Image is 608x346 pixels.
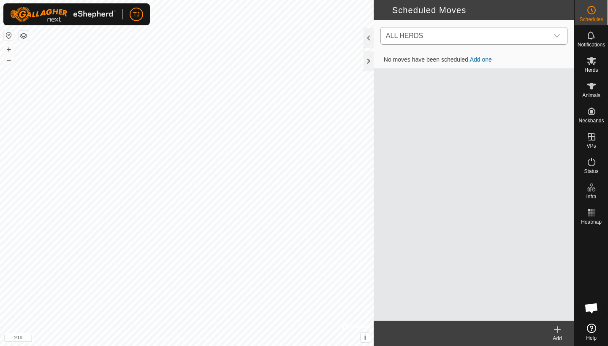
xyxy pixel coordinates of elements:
[581,219,602,224] span: Heatmap
[364,334,366,341] span: i
[10,7,116,22] img: Gallagher Logo
[153,335,185,343] a: Privacy Policy
[195,335,220,343] a: Contact Us
[540,335,574,342] div: Add
[133,10,140,19] span: TJ
[579,17,603,22] span: Schedules
[584,68,598,73] span: Herds
[377,56,499,63] span: No moves have been scheduled.
[586,143,596,149] span: VPs
[579,295,604,321] div: Open chat
[582,93,600,98] span: Animals
[19,31,29,41] button: Map Layers
[578,118,604,123] span: Neckbands
[586,194,596,199] span: Infra
[470,56,492,63] a: Add one
[379,5,574,15] h2: Scheduled Moves
[548,27,565,44] div: dropdown trigger
[584,169,598,174] span: Status
[4,55,14,65] button: –
[383,27,548,44] span: ALL HERDS
[386,32,423,39] span: ALL HERDS
[578,42,605,47] span: Notifications
[4,30,14,41] button: Reset Map
[4,44,14,54] button: +
[586,335,597,341] span: Help
[361,333,370,342] button: i
[575,320,608,344] a: Help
